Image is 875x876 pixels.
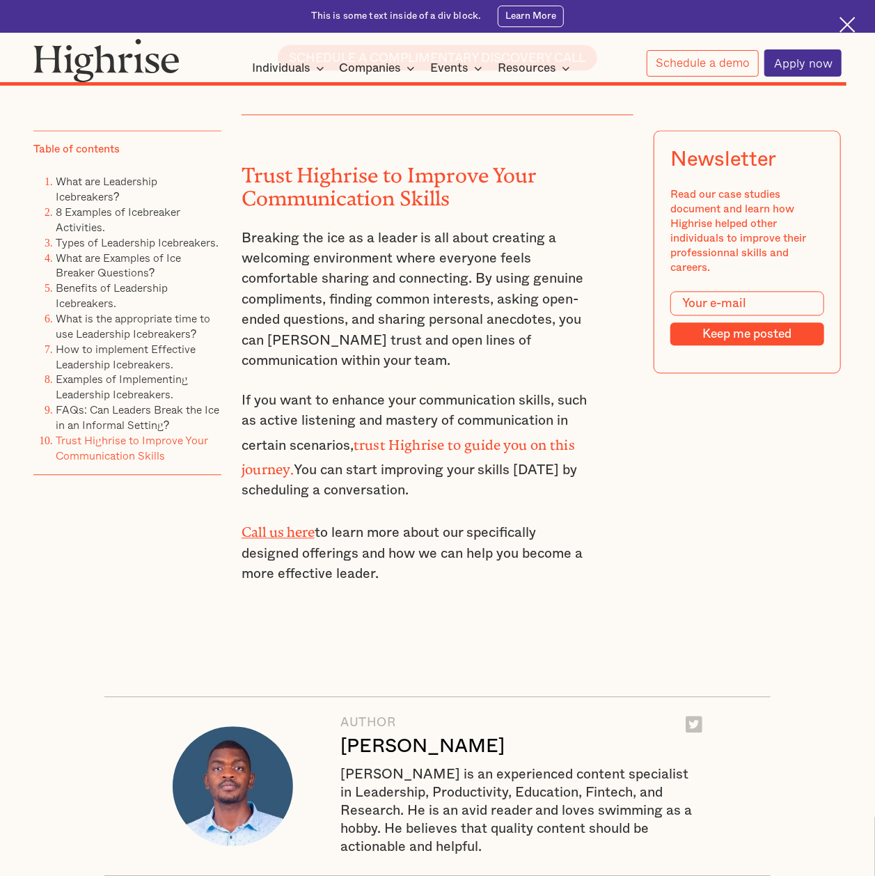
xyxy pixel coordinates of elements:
img: Highrise logo [33,38,180,82]
a: Call us here [242,524,315,533]
strong: trust Highrise to guide you on this journey. [242,437,576,471]
a: 8 Examples of Icebreaker Activities. [56,204,180,236]
a: What are Examples of Ice Breaker Questions? [56,249,181,281]
div: Companies [339,60,419,77]
input: Your e-mail [671,292,824,316]
form: Modal Form [671,292,824,346]
div: Individuals [252,60,310,77]
div: This is some text inside of a div block. [311,10,482,23]
a: Types of Leadership Icebreakers. [56,235,219,251]
div: Resources [498,60,556,77]
p: Breaking the ice as a leader is all about creating a welcoming environment where everyone feels c... [242,228,594,372]
a: Examples of Implementing Leadership Icebreakers. [56,371,188,403]
div: Read our case studies document and learn how Highrise helped other individuals to improve their p... [671,188,824,275]
a: Learn More [498,6,564,26]
div: Table of contents [33,143,120,157]
div: Events [430,60,468,77]
div: Companies [339,60,401,77]
a: Trust Highrise to Improve Your Communication Skills [56,432,208,464]
div: [PERSON_NAME] is an experienced content specialist in Leadership, Productivity, Education, Fintec... [340,765,702,856]
a: FAQs: Can Leaders Break the Ice in an Informal Setting? [56,402,219,434]
h2: Trust Highrise to Improve Your Communication Skills [242,159,594,205]
img: Cross icon [839,17,856,33]
div: Resources [498,60,574,77]
a: How to implement Effective Leadership Icebreakers. [56,341,196,373]
p: If you want to enhance your communication skills, such as active listening and mastery of communi... [242,391,594,501]
a: Benefits of Leadership Icebreakers. [56,280,168,312]
div: Newsletter [671,148,777,172]
p: to learn more about our specifically designed offerings and how we can help you become a more eff... [242,520,594,584]
div: AUTHOR [340,716,505,729]
a: What are Leadership Icebreakers? [56,173,157,205]
div: [PERSON_NAME] [340,735,505,758]
img: Twitter logo [686,716,702,733]
a: Apply now [764,49,842,77]
a: Schedule a demo [647,50,759,77]
input: Keep me posted [671,323,824,346]
a: What is the appropriate time to use Leadership Icebreakers? [56,311,210,343]
div: Individuals [252,60,329,77]
div: Events [430,60,487,77]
